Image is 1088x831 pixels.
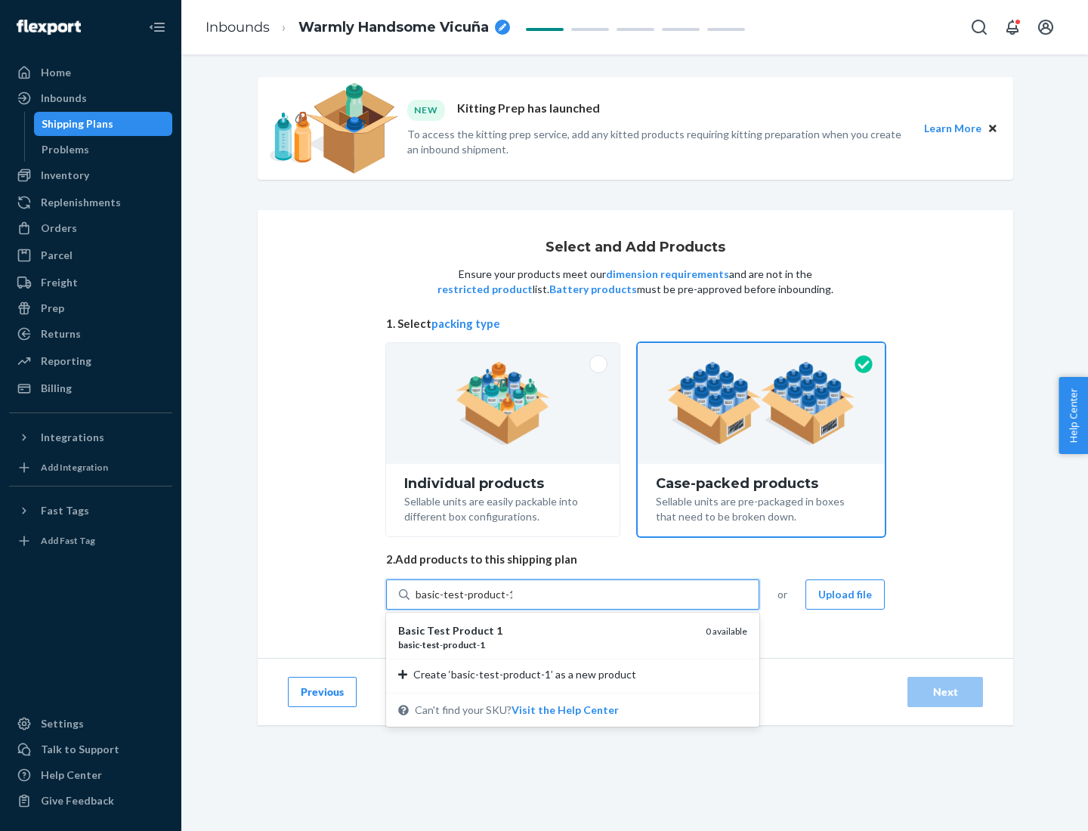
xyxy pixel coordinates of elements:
[9,349,172,373] a: Reporting
[288,677,357,707] button: Previous
[924,120,981,137] button: Learn More
[9,737,172,761] a: Talk to Support
[41,91,87,106] div: Inbounds
[457,100,600,120] p: Kitting Prep has launched
[805,579,885,610] button: Upload file
[41,716,84,731] div: Settings
[34,137,173,162] a: Problems
[9,270,172,295] a: Freight
[443,639,477,650] em: product
[41,301,64,316] div: Prep
[206,19,270,36] a: Inbounds
[9,86,172,110] a: Inbounds
[41,65,71,80] div: Home
[1059,377,1088,454] button: Help Center
[41,168,89,183] div: Inventory
[964,12,994,42] button: Open Search Box
[41,461,108,474] div: Add Integration
[42,142,89,157] div: Problems
[41,503,89,518] div: Fast Tags
[17,20,81,35] img: Flexport logo
[984,120,1001,137] button: Close
[546,240,725,255] h1: Select and Add Products
[777,587,787,602] span: or
[453,624,494,637] em: Product
[480,639,485,650] em: 1
[298,18,489,38] span: Warmly Handsome Vicuña
[1031,12,1061,42] button: Open account menu
[512,703,619,718] button: Basic Test Product 1basic-test-product-10 availableCreate ‘basic-test-product-1’ as a new product...
[41,768,102,783] div: Help Center
[398,639,419,650] em: basic
[41,248,73,263] div: Parcel
[42,116,113,131] div: Shipping Plans
[997,12,1028,42] button: Open notifications
[9,216,172,240] a: Orders
[456,362,550,445] img: individual-pack.facf35554cb0f1810c75b2bd6df2d64e.png
[193,5,522,50] ol: breadcrumbs
[416,587,512,602] input: Basic Test Product 1basic-test-product-10 availableCreate ‘basic-test-product-1’ as a new product...
[404,491,601,524] div: Sellable units are easily packable into different box configurations.
[398,624,425,637] em: Basic
[9,499,172,523] button: Fast Tags
[415,703,619,718] span: Can't find your SKU?
[436,267,835,297] p: Ensure your products meet our and are not in the list. must be pre-approved before inbounding.
[920,684,970,700] div: Next
[9,60,172,85] a: Home
[398,638,694,651] div: - - -
[41,534,95,547] div: Add Fast Tag
[667,362,855,445] img: case-pack.59cecea509d18c883b923b81aeac6d0b.png
[41,195,121,210] div: Replenishments
[9,376,172,400] a: Billing
[606,267,729,282] button: dimension requirements
[407,100,445,120] div: NEW
[41,275,78,290] div: Freight
[496,624,502,637] em: 1
[437,282,533,297] button: restricted product
[41,221,77,236] div: Orders
[427,624,450,637] em: Test
[41,742,119,757] div: Talk to Support
[9,243,172,267] a: Parcel
[9,425,172,449] button: Integrations
[142,12,172,42] button: Close Navigation
[9,190,172,215] a: Replenishments
[34,112,173,136] a: Shipping Plans
[656,491,867,524] div: Sellable units are pre-packaged in boxes that need to be broken down.
[41,430,104,445] div: Integrations
[41,354,91,369] div: Reporting
[41,326,81,341] div: Returns
[41,793,114,808] div: Give Feedback
[9,789,172,813] button: Give Feedback
[9,163,172,187] a: Inventory
[706,626,747,637] span: 0 available
[386,551,885,567] span: 2. Add products to this shipping plan
[9,712,172,736] a: Settings
[431,316,500,332] button: packing type
[9,322,172,346] a: Returns
[9,763,172,787] a: Help Center
[9,296,172,320] a: Prep
[907,677,983,707] button: Next
[404,476,601,491] div: Individual products
[386,316,885,332] span: 1. Select
[413,667,636,682] span: Create ‘basic-test-product-1’ as a new product
[422,639,440,650] em: test
[656,476,867,491] div: Case-packed products
[9,529,172,553] a: Add Fast Tag
[9,456,172,480] a: Add Integration
[549,282,637,297] button: Battery products
[407,127,910,157] p: To access the kitting prep service, add any kitted products requiring kitting preparation when yo...
[41,381,72,396] div: Billing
